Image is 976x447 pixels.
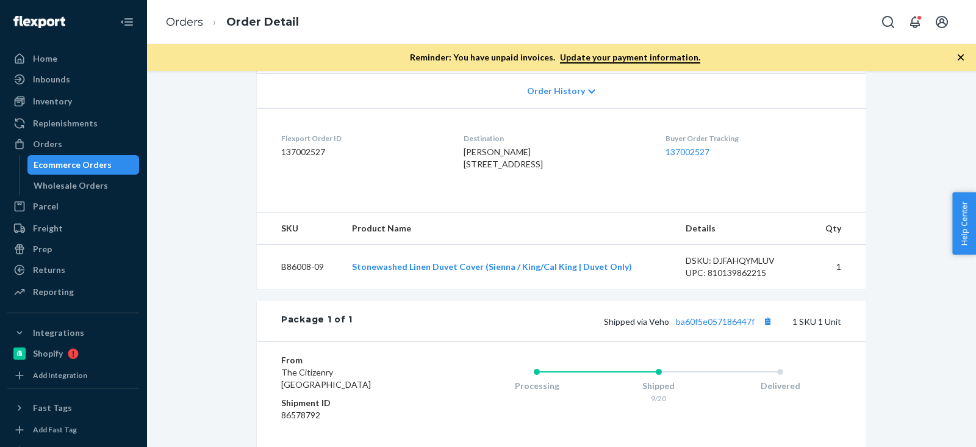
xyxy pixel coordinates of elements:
p: Reminder: You have unpaid invoices. [410,51,700,64]
dt: Destination [464,133,645,144]
button: Open account menu [930,10,954,34]
a: Home [7,49,139,68]
button: Integrations [7,323,139,343]
div: Home [33,53,57,65]
div: Wholesale Orders [34,180,108,192]
div: Delivered [719,380,841,392]
a: Order Detail [226,15,299,29]
a: Reporting [7,282,139,302]
dd: 137002527 [281,146,444,158]
button: Open notifications [903,10,927,34]
a: Add Fast Tag [7,423,139,437]
a: Wholesale Orders [27,176,140,195]
dt: Shipment ID [281,397,427,409]
dt: From [281,354,427,366]
a: Stonewashed Linen Duvet Cover (Sienna / King/Cal King | Duvet Only) [352,261,632,272]
div: Reporting [33,286,74,298]
a: ba60f5e057186447f [676,316,755,327]
div: Freight [33,222,63,234]
span: Shipped via Veho [604,316,775,327]
th: Product Name [342,213,676,245]
div: Replenishments [33,117,98,129]
td: B86008-09 [257,245,342,289]
div: Add Integration [33,370,87,380]
div: UPC: 810139862215 [686,267,800,279]
div: 1 SKU 1 Unit [353,313,841,329]
div: Fast Tags [33,402,72,414]
a: Shopify [7,344,139,363]
a: Ecommerce Orders [27,155,140,175]
div: Package 1 of 1 [281,313,353,329]
dt: Buyer Order Tracking [666,133,841,144]
div: Shopify [33,347,63,360]
div: Prep [33,243,52,255]
div: Ecommerce Orders [34,159,112,171]
button: Copy tracking number [759,313,775,329]
dt: Flexport Order ID [281,133,444,144]
span: Order History [527,85,585,97]
div: Parcel [33,200,59,213]
div: DSKU: DJFAHQYMLUV [686,255,800,267]
ol: breadcrumbs [156,4,309,40]
div: Inbounds [33,73,70,85]
div: 9/20 [598,393,720,404]
th: Qty [810,213,866,245]
button: Help Center [952,192,976,255]
th: Details [676,213,810,245]
td: 1 [810,245,866,289]
a: Update your payment information. [560,52,700,64]
div: Inventory [33,95,72,107]
a: Inventory [7,92,139,111]
th: SKU [257,213,342,245]
a: Inbounds [7,70,139,89]
a: Replenishments [7,114,139,133]
span: The Citizenry [GEOGRAPHIC_DATA] [281,367,371,390]
span: [PERSON_NAME] [STREET_ADDRESS] [464,147,543,169]
a: Parcel [7,197,139,216]
a: Add Integration [7,368,139,383]
a: Orders [166,15,203,29]
a: Freight [7,219,139,238]
dd: 86578792 [281,409,427,421]
button: Open Search Box [876,10,900,34]
div: Returns [33,264,65,276]
img: Flexport logo [13,16,65,28]
a: Prep [7,239,139,259]
div: Integrations [33,327,84,339]
a: 137002527 [666,147,709,157]
a: Orders [7,134,139,154]
div: Orders [33,138,62,150]
div: Add Fast Tag [33,424,77,435]
div: Shipped [598,380,720,392]
a: Returns [7,260,139,280]
div: Processing [476,380,598,392]
button: Fast Tags [7,398,139,418]
button: Close Navigation [115,10,139,34]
